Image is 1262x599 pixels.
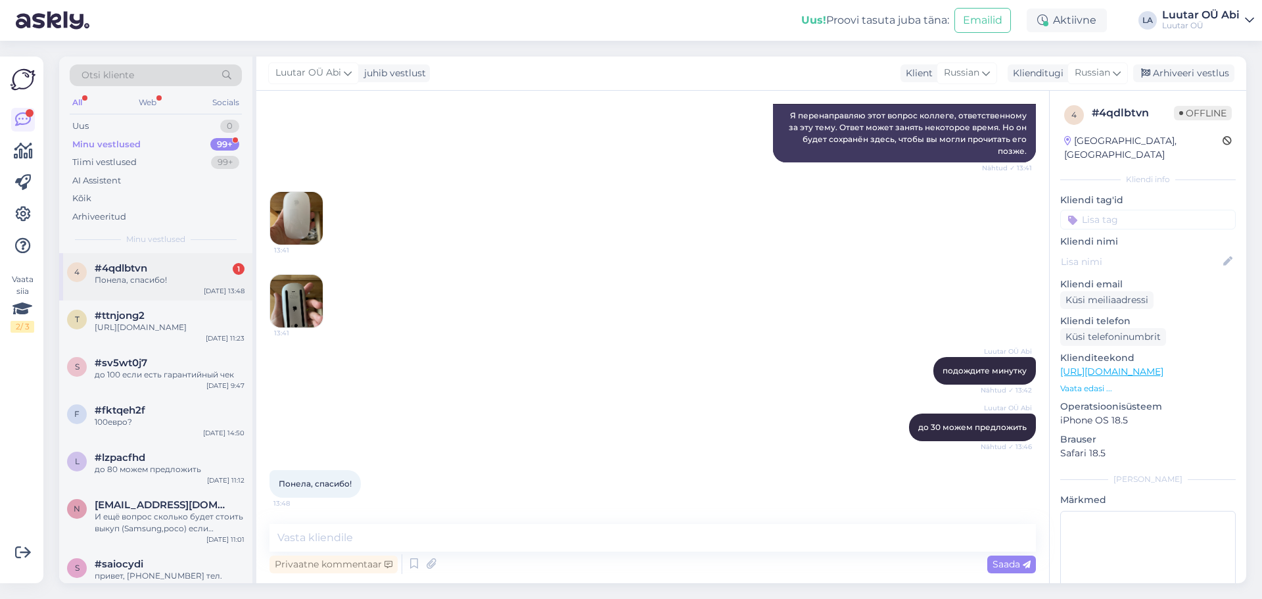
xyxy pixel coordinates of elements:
div: И ещё вопрос сколько будет стоить выкуп (Samsung,poco) если забирать 15 числа [95,511,245,535]
div: Web [136,94,159,111]
div: juhib vestlust [359,66,426,80]
span: Luutar OÜ Abi [983,347,1032,356]
span: n [74,504,80,514]
div: Tiimi vestlused [72,156,137,169]
div: [DATE] 11:01 [206,535,245,544]
div: # 4qdlbtvn [1092,105,1174,121]
p: Kliendi nimi [1060,235,1236,249]
span: 4 [1071,110,1077,120]
img: Attachment [270,192,323,245]
div: [DATE] 11:12 [207,475,245,485]
div: Vaata siia [11,274,34,333]
span: Otsi kliente [82,68,134,82]
span: Nähtud ✓ 13:46 [981,442,1032,452]
span: Offline [1174,106,1232,120]
b: Uus! [801,14,826,26]
span: s [75,563,80,573]
span: l [75,456,80,466]
div: Arhiveeritud [72,210,126,224]
div: Kliendi info [1060,174,1236,185]
div: Luutar OÜ Abi [1162,10,1240,20]
span: #lzpacfhd [95,452,145,464]
div: [DATE] 11:23 [206,333,245,343]
div: LA [1138,11,1157,30]
span: t [75,314,80,324]
span: #ttnjong2 [95,310,145,322]
div: 100евро? [95,416,245,428]
div: 99+ [210,138,239,151]
div: 99+ [211,156,239,169]
a: [URL][DOMAIN_NAME] [1060,366,1163,377]
div: Privaatne kommentaar [269,556,398,573]
input: Lisa tag [1060,210,1236,229]
p: Safari 18.5 [1060,446,1236,460]
div: до 100 если есть гарантийный чек [95,369,245,381]
div: привет, [PHONE_NUMBER] тел. лежит. выкупить возможно не смогу, сколько будет стоить продлить до 1... [95,570,245,594]
div: Я перенаправляю этот вопрос коллеге, ответственному за эту тему. Ответ может занять некоторое вре... [773,105,1036,162]
div: Küsi telefoninumbrit [1060,328,1166,346]
span: #sv5wt0j7 [95,357,147,369]
div: [DATE] 14:50 [203,428,245,438]
div: [PERSON_NAME] [1060,473,1236,485]
div: [DATE] 9:47 [206,381,245,391]
p: Vaata edasi ... [1060,383,1236,395]
span: #fktqeh2f [95,404,145,416]
a: Luutar OÜ AbiLuutar OÜ [1162,10,1254,31]
p: Märkmed [1060,493,1236,507]
div: Aktiivne [1027,9,1107,32]
div: Понела, спасибо! [95,274,245,286]
div: All [70,94,85,111]
span: Nähtud ✓ 13:41 [982,163,1032,173]
div: Uus [72,120,89,133]
p: Brauser [1060,433,1236,446]
span: Saada [993,558,1031,570]
p: Klienditeekond [1060,351,1236,365]
div: AI Assistent [72,174,121,187]
div: [GEOGRAPHIC_DATA], [GEOGRAPHIC_DATA] [1064,134,1223,162]
span: 13:48 [273,498,323,508]
div: [URL][DOMAIN_NAME] [95,322,245,333]
p: iPhone OS 18.5 [1060,414,1236,427]
span: Luutar OÜ Abi [983,403,1032,413]
div: [DATE] 13:48 [204,286,245,296]
span: 4 [74,267,80,277]
div: Socials [210,94,242,111]
div: Küsi meiliaadressi [1060,291,1154,309]
span: nagornyyartem260796@gmail.com [95,499,231,511]
div: Arhiveeri vestlus [1133,64,1234,82]
span: #saiocydi [95,558,143,570]
span: Russian [1075,66,1110,80]
img: Attachment [270,275,323,327]
span: до 30 можем предложить [918,422,1027,432]
p: Kliendi tag'id [1060,193,1236,207]
span: s [75,362,80,371]
span: 13:41 [274,328,323,338]
span: Nähtud ✓ 13:42 [981,385,1032,395]
div: Luutar OÜ [1162,20,1240,31]
div: 1 [233,263,245,275]
div: 0 [220,120,239,133]
button: Emailid [954,8,1011,33]
input: Lisa nimi [1061,254,1221,269]
div: Klienditugi [1008,66,1063,80]
div: Klient [900,66,933,80]
span: подождите минутку [943,366,1027,375]
div: 2 / 3 [11,321,34,333]
div: Minu vestlused [72,138,141,151]
span: Minu vestlused [126,233,185,245]
p: Kliendi telefon [1060,314,1236,328]
span: f [74,409,80,419]
div: Kõik [72,192,91,205]
p: Operatsioonisüsteem [1060,400,1236,414]
p: Kliendi email [1060,277,1236,291]
img: Askly Logo [11,67,35,92]
span: Luutar OÜ Abi [275,66,341,80]
span: 13:41 [274,245,323,255]
span: #4qdlbtvn [95,262,147,274]
span: Russian [944,66,979,80]
div: до 80 можем предложить [95,464,245,475]
span: Понела, спасибо! [279,479,352,489]
div: Proovi tasuta juba täna: [801,12,949,28]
